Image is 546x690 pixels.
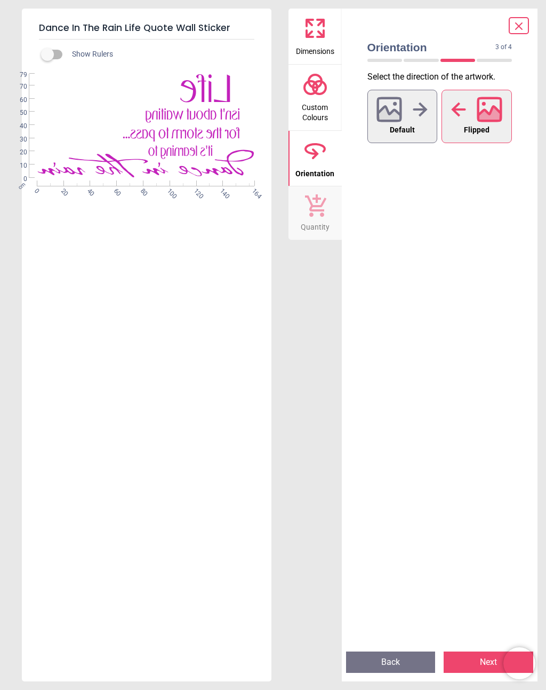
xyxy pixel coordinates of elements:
span: 10 [7,161,27,170]
span: 70 [7,82,27,91]
span: 40 [85,187,92,194]
span: 30 [7,135,27,144]
span: 20 [59,187,66,194]
button: Next [444,652,533,673]
span: 60 [7,96,27,105]
button: Flipped [441,90,512,143]
div: Show Rulers [47,48,271,61]
button: Dimensions [288,9,342,64]
span: 120 [191,187,198,194]
span: 80 [138,187,145,194]
span: 100 [165,187,172,194]
span: Flipped [464,123,489,137]
span: 0 [32,187,39,194]
span: Dimensions [296,41,334,57]
button: Default [367,90,438,143]
span: 3 of 4 [495,43,512,52]
p: Select the direction of the artwork . [367,71,521,83]
span: Default [390,123,415,137]
span: cm [17,181,27,191]
span: Custom Colours [290,97,341,123]
span: 140 [218,187,224,194]
span: 20 [7,148,27,157]
button: Back [346,652,436,673]
span: Orientation [295,163,334,179]
button: Orientation [288,131,342,186]
span: 60 [111,187,118,194]
span: 50 [7,108,27,117]
span: 40 [7,122,27,131]
h5: Dance In The Rain Life Quote Wall Sticker [39,17,254,40]
iframe: Brevo live chat [503,647,535,679]
span: 79 [7,70,27,80]
button: Quantity [288,186,342,240]
span: Quantity [301,217,330,233]
button: Custom Colours [288,65,342,130]
span: 0 [7,175,27,184]
span: 164 [250,187,256,194]
span: Orientation [367,40,496,55]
